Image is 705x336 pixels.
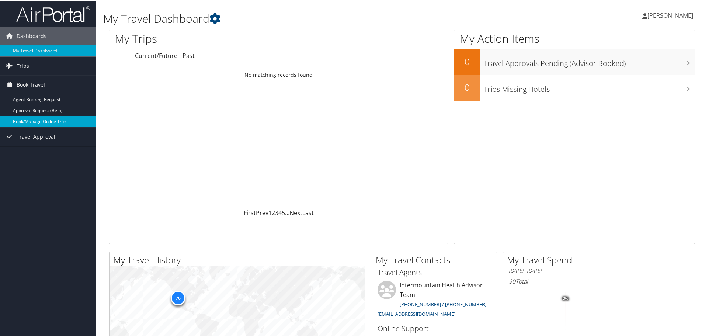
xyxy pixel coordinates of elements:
[171,290,185,305] div: 76
[115,30,301,46] h1: My Trips
[484,54,695,68] h3: Travel Approvals Pending (Advisor Booked)
[256,208,268,216] a: Prev
[17,56,29,75] span: Trips
[454,30,695,46] h1: My Action Items
[109,67,448,81] td: No matching records found
[103,10,501,26] h1: My Travel Dashboard
[509,277,515,285] span: $0
[378,323,491,333] h3: Online Support
[454,80,480,93] h2: 0
[16,5,90,22] img: airportal-logo.png
[642,4,701,26] a: [PERSON_NAME]
[183,51,195,59] a: Past
[376,253,497,266] h2: My Travel Contacts
[302,208,314,216] a: Last
[484,80,695,94] h3: Trips Missing Hotels
[282,208,285,216] a: 5
[563,296,569,300] tspan: 0%
[374,280,495,319] li: Intermountain Health Advisor Team
[507,253,628,266] h2: My Travel Spend
[400,300,486,307] a: [PHONE_NUMBER] / [PHONE_NUMBER]
[509,267,622,274] h6: [DATE] - [DATE]
[378,310,455,316] a: [EMAIL_ADDRESS][DOMAIN_NAME]
[244,208,256,216] a: First
[454,55,480,67] h2: 0
[17,26,46,45] span: Dashboards
[285,208,289,216] span: …
[17,75,45,93] span: Book Travel
[278,208,282,216] a: 4
[135,51,177,59] a: Current/Future
[275,208,278,216] a: 3
[454,49,695,75] a: 0Travel Approvals Pending (Advisor Booked)
[378,267,491,277] h3: Travel Agents
[268,208,272,216] a: 1
[113,253,365,266] h2: My Travel History
[509,277,622,285] h6: Total
[647,11,693,19] span: [PERSON_NAME]
[289,208,302,216] a: Next
[454,75,695,100] a: 0Trips Missing Hotels
[17,127,55,145] span: Travel Approval
[272,208,275,216] a: 2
